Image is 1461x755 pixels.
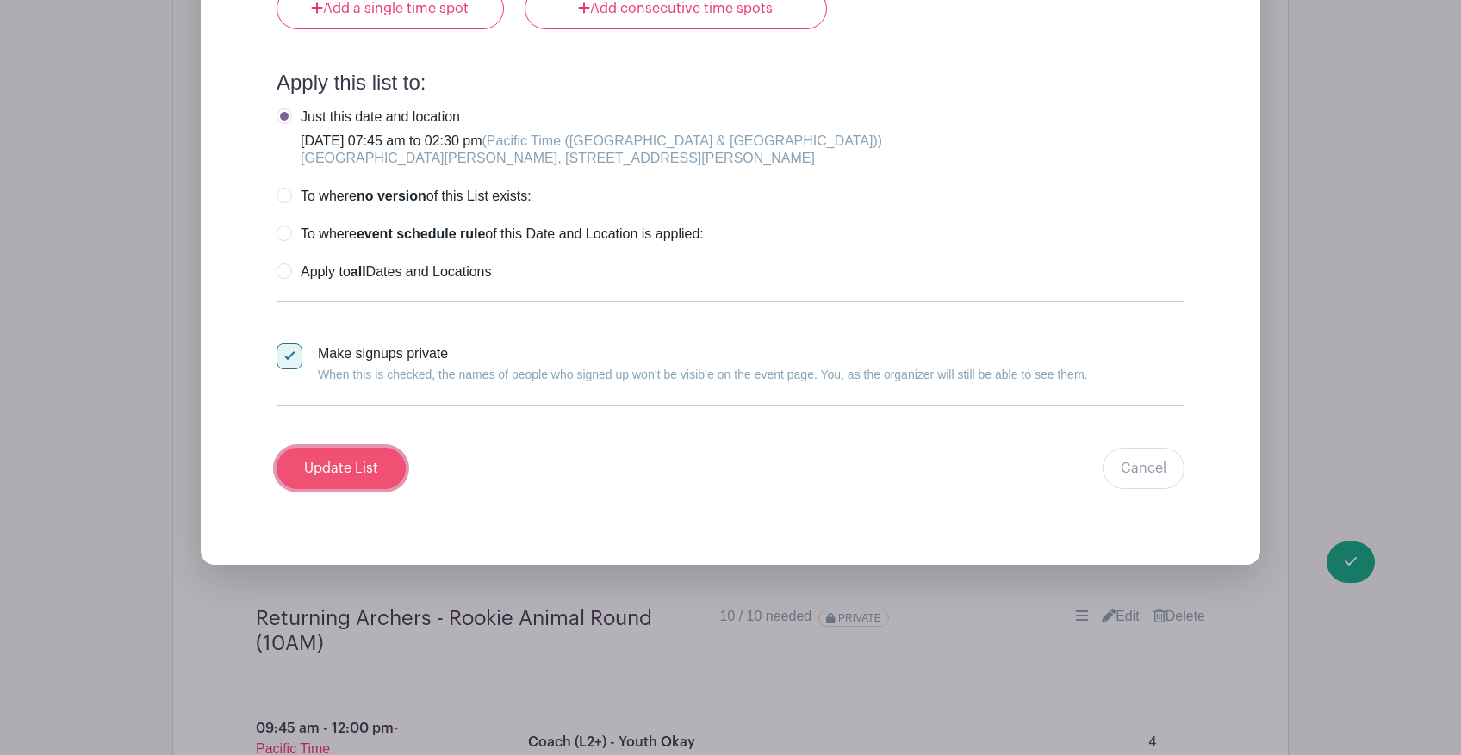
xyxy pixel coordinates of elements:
[301,150,882,167] div: [GEOGRAPHIC_DATA][PERSON_NAME], [STREET_ADDRESS][PERSON_NAME]
[277,188,532,205] label: To where of this List exists:
[1103,448,1184,489] a: Cancel
[277,226,704,243] label: To where of this Date and Location is applied:
[277,71,1184,96] h4: Apply this list to:
[277,448,406,489] input: Update List
[277,108,882,167] label: [DATE] 07:45 am to 02:30 pm
[318,368,1087,381] small: When this is checked, the names of people who signed up won’t be visible on the event page. You, ...
[301,108,882,126] div: Just this date and location
[277,263,491,281] label: Apply to Dates and Locations
[357,226,485,241] strong: event schedule rule
[318,343,1087,385] div: Make signups private
[357,189,426,203] strong: no version
[482,133,882,148] span: (Pacific Time ([GEOGRAPHIC_DATA] & [GEOGRAPHIC_DATA]))
[351,264,366,279] strong: all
